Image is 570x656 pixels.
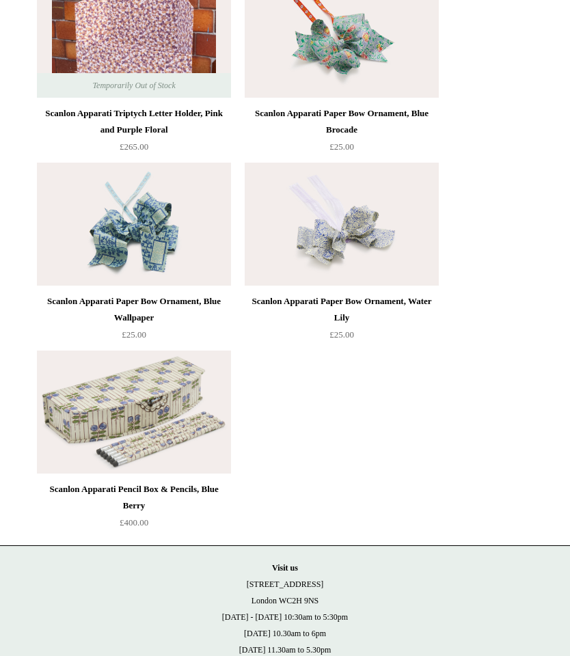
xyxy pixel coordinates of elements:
div: Scanlon Apparati Paper Bow Ornament, Blue Wallpaper [40,293,228,326]
div: Scanlon Apparati Paper Bow Ornament, Water Lily [248,293,435,326]
a: Scanlon Apparati Paper Bow Ornament, Water Lily £25.00 [245,293,439,349]
span: £265.00 [120,141,148,152]
div: Scanlon Apparati Paper Bow Ornament, Blue Brocade [248,105,435,138]
span: Temporarily Out of Stock [79,73,189,98]
a: Scanlon Apparati Paper Bow Ornament, Blue Brocade £25.00 [245,105,439,161]
div: Scanlon Apparati Pencil Box & Pencils, Blue Berry [40,481,228,514]
div: Scanlon Apparati Triptych Letter Holder, Pink and Purple Floral [40,105,228,138]
a: Scanlon Apparati Triptych Letter Holder, Pink and Purple Floral £265.00 [37,105,231,161]
span: £400.00 [120,517,148,528]
span: £25.00 [329,141,354,152]
a: Scanlon Apparati Paper Bow Ornament, Water Lily Scanlon Apparati Paper Bow Ornament, Water Lily [245,163,439,286]
img: Scanlon Apparati Paper Bow Ornament, Blue Wallpaper [37,163,231,286]
span: £25.00 [329,329,354,340]
a: Scanlon Apparati Pencil Box & Pencils, Blue Berry Scanlon Apparati Pencil Box & Pencils, Blue Berry [37,351,231,474]
span: £25.00 [122,329,146,340]
strong: Visit us [272,563,298,573]
a: Scanlon Apparati Paper Bow Ornament, Blue Wallpaper £25.00 [37,293,231,349]
a: Scanlon Apparati Pencil Box & Pencils, Blue Berry £400.00 [37,481,231,537]
img: Scanlon Apparati Paper Bow Ornament, Water Lily [245,163,439,286]
a: Scanlon Apparati Paper Bow Ornament, Blue Wallpaper Scanlon Apparati Paper Bow Ornament, Blue Wal... [37,163,231,286]
img: Scanlon Apparati Pencil Box & Pencils, Blue Berry [37,351,231,474]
